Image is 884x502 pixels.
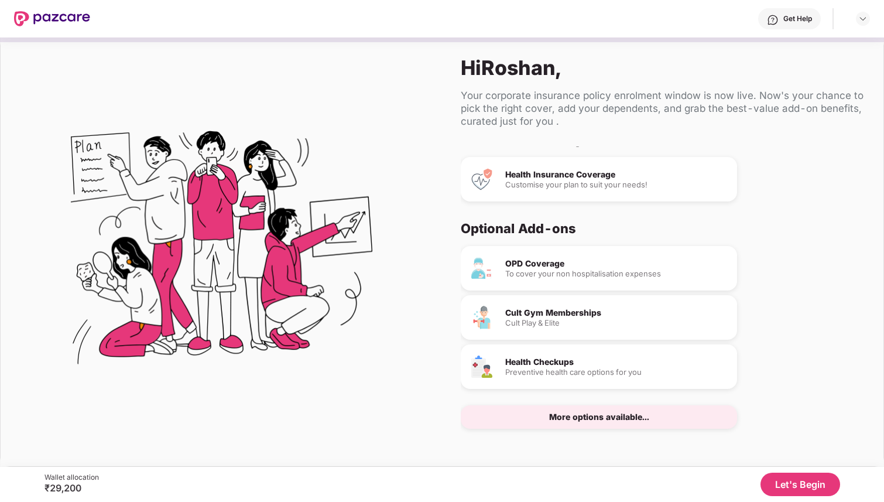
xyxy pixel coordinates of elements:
[461,56,865,80] div: Hi Roshan ,
[14,11,90,26] img: New Pazcare Logo
[505,358,728,366] div: Health Checkups
[505,319,728,327] div: Cult Play & Elite
[760,473,840,496] button: Let's Begin
[505,368,728,376] div: Preventive health care options for you
[783,14,812,23] div: Get Help
[470,306,494,329] img: Cult Gym Memberships
[71,101,372,402] img: Flex Benefits Illustration
[470,355,494,378] img: Health Checkups
[505,259,728,268] div: OPD Coverage
[461,89,865,128] div: Your corporate insurance policy enrolment window is now live. Now's your chance to pick the right...
[505,309,728,317] div: Cult Gym Memberships
[858,14,868,23] img: svg+xml;base64,PHN2ZyBpZD0iRHJvcGRvd24tMzJ4MzIiIHhtbG5zPSJodHRwOi8vd3d3LnczLm9yZy8yMDAwL3N2ZyIgd2...
[505,170,728,179] div: Health Insurance Coverage
[505,181,728,189] div: Customise your plan to suit your needs!
[549,413,649,421] div: More options available...
[470,257,494,280] img: OPD Coverage
[461,220,855,237] div: Optional Add-ons
[44,473,99,482] div: Wallet allocation
[470,168,494,191] img: Health Insurance Coverage
[767,14,779,26] img: svg+xml;base64,PHN2ZyBpZD0iSGVscC0zMngzMiIgeG1sbnM9Imh0dHA6Ly93d3cudzMub3JnLzIwMDAvc3ZnIiB3aWR0aD...
[44,482,99,494] div: ₹29,200
[505,270,728,278] div: To cover your non hospitalisation expenses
